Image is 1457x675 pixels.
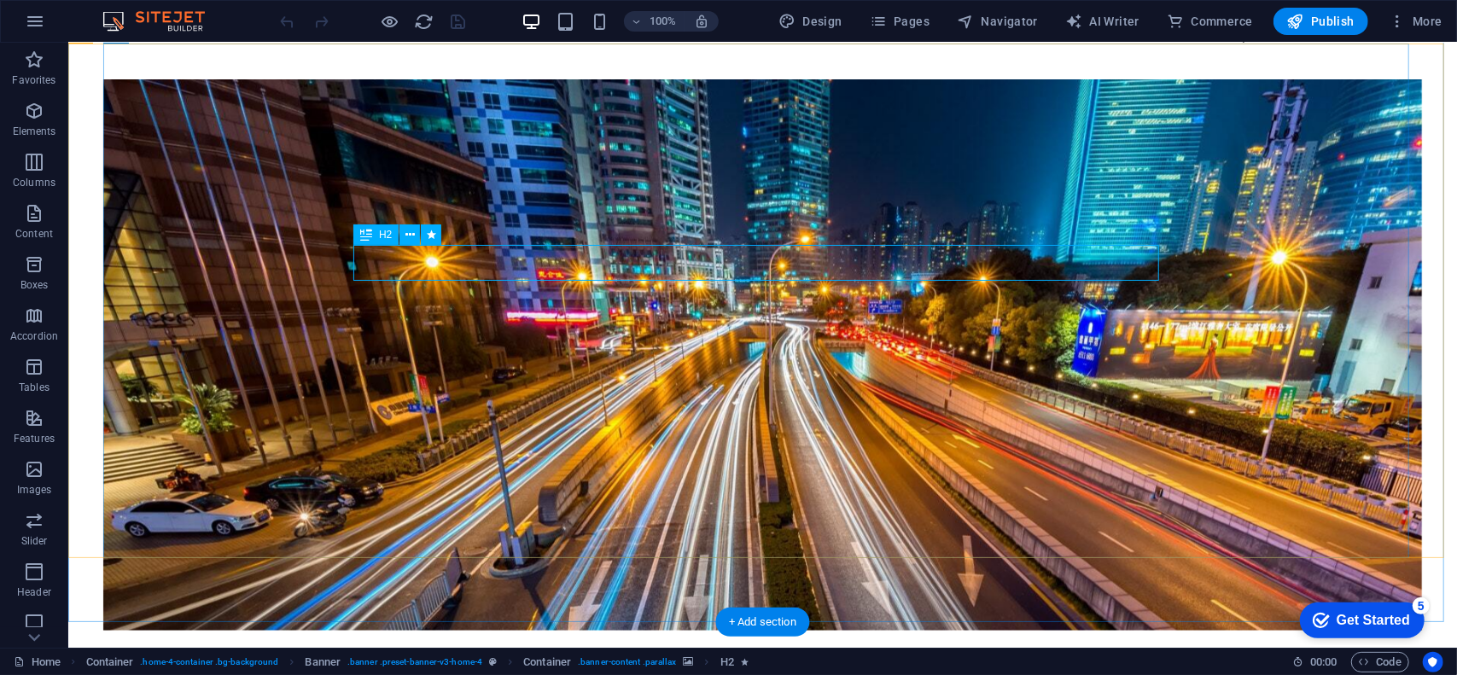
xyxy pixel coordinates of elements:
p: Features [14,432,55,445]
span: . home-4-container .bg-background [140,652,278,672]
p: Tables [19,381,50,394]
p: Slider [21,534,48,548]
span: 00 00 [1310,652,1337,672]
span: : [1322,655,1325,668]
span: . banner-content .parallax [578,652,676,672]
i: This element contains a background [684,657,694,666]
i: This element is a customizable preset [489,657,497,666]
span: H2 [379,230,392,240]
button: 100% [624,11,685,32]
p: Elements [13,125,56,138]
span: AI Writer [1065,13,1139,30]
i: Element contains an animation [741,657,749,666]
div: Get Started 5 items remaining, 0% complete [9,9,134,44]
a: Click to cancel selection. Double-click to open Pages [14,652,61,672]
p: Columns [13,176,55,189]
button: Design [772,8,849,35]
span: Commerce [1167,13,1253,30]
p: Header [17,585,51,599]
span: Click to select. Double-click to edit [720,652,734,672]
i: On resize automatically adjust zoom level to fit chosen device. [694,14,709,29]
h6: 100% [650,11,677,32]
button: Click here to leave preview mode and continue editing [380,11,400,32]
button: AI Writer [1058,8,1146,35]
div: Design (Ctrl+Alt+Y) [772,8,849,35]
span: More [1389,13,1442,30]
button: More [1382,8,1449,35]
button: Pages [863,8,936,35]
p: Accordion [10,329,58,343]
button: Code [1351,652,1409,672]
span: . banner .preset-banner-v3-home-4 [347,652,482,672]
span: Pages [870,13,930,30]
span: Code [1359,652,1402,672]
div: + Add section [715,608,810,637]
p: Favorites [12,73,55,87]
p: Boxes [20,278,49,292]
span: Navigator [957,13,1038,30]
span: Click to select. Double-click to edit [523,652,571,672]
h6: Session time [1292,652,1338,672]
button: reload [414,11,434,32]
span: Click to select. Double-click to edit [306,652,341,672]
button: Usercentrics [1423,652,1443,672]
div: 5 [122,3,139,20]
p: Images [17,483,52,497]
nav: breadcrumb [86,652,749,672]
button: Publish [1273,8,1368,35]
button: Navigator [950,8,1045,35]
button: Commerce [1160,8,1260,35]
span: Design [778,13,842,30]
span: Publish [1287,13,1355,30]
div: Get Started [46,19,119,34]
span: Click to select. Double-click to edit [86,652,134,672]
img: Editor Logo [98,11,226,32]
p: Content [15,227,53,241]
